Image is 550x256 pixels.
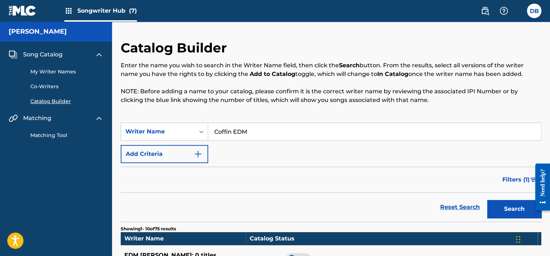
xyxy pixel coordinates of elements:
td: Writer Name [121,232,246,245]
a: Song CatalogSong Catalog [9,50,63,59]
button: Add Criteria [121,145,208,163]
iframe: Resource Center [530,158,550,216]
td: Catalog Status [246,232,538,245]
img: MLC Logo [9,5,36,16]
button: Filters (1) [498,171,541,189]
strong: Search [339,62,360,69]
p: Enter the name you wish to search in the Writer Name field, then click the button. From the resul... [121,61,541,78]
span: Song Catalog [23,50,63,59]
strong: Add to Catalog [250,71,295,77]
span: Songwriter Hub [77,7,137,15]
iframe: Chat Widget [514,221,550,256]
button: Search [487,200,541,218]
form: Search Form [121,123,541,222]
span: Filters ( 1 ) [502,175,530,184]
img: help [499,7,508,15]
p: Showing 1 - 10 of 75 results [121,226,176,232]
img: Song Catalog [9,50,17,59]
div: User Menu [527,4,541,18]
span: (7) [129,7,137,14]
img: expand [95,50,103,59]
div: Help [497,4,511,18]
a: Matching Tool [30,132,103,139]
div: Notifications [515,7,523,14]
h2: Catalog Builder [121,40,231,56]
img: 9d2ae6d4665cec9f34b9.svg [194,150,202,158]
div: Writer Name [125,127,190,136]
img: expand [95,114,103,123]
a: Catalog Builder [30,98,103,105]
img: Matching [9,114,18,123]
img: Top Rightsholders [64,7,73,15]
img: search [481,7,489,15]
h5: Tung lam [9,27,67,36]
a: Reset Search [437,199,484,215]
a: My Writer Names [30,68,103,76]
strong: In Catalog [377,71,408,77]
a: Public Search [478,4,492,18]
span: Matching [23,114,51,123]
div: Drag [516,229,520,250]
a: Co-Writers [30,83,103,90]
p: NOTE: Before adding a name to your catalog, please confirm it is the correct writer name by revie... [121,87,541,104]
